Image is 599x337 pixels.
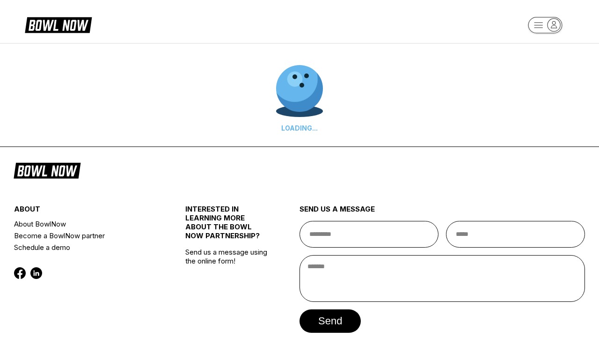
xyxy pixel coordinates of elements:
[14,242,157,253] a: Schedule a demo
[14,218,157,230] a: About BowlNow
[299,205,585,221] div: send us a message
[14,205,157,218] div: about
[299,309,361,333] button: send
[185,205,271,248] div: INTERESTED IN LEARNING MORE ABOUT THE BOWL NOW PARTNERSHIP?
[14,230,157,242] a: Become a BowlNow partner
[276,124,323,132] div: LOADING...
